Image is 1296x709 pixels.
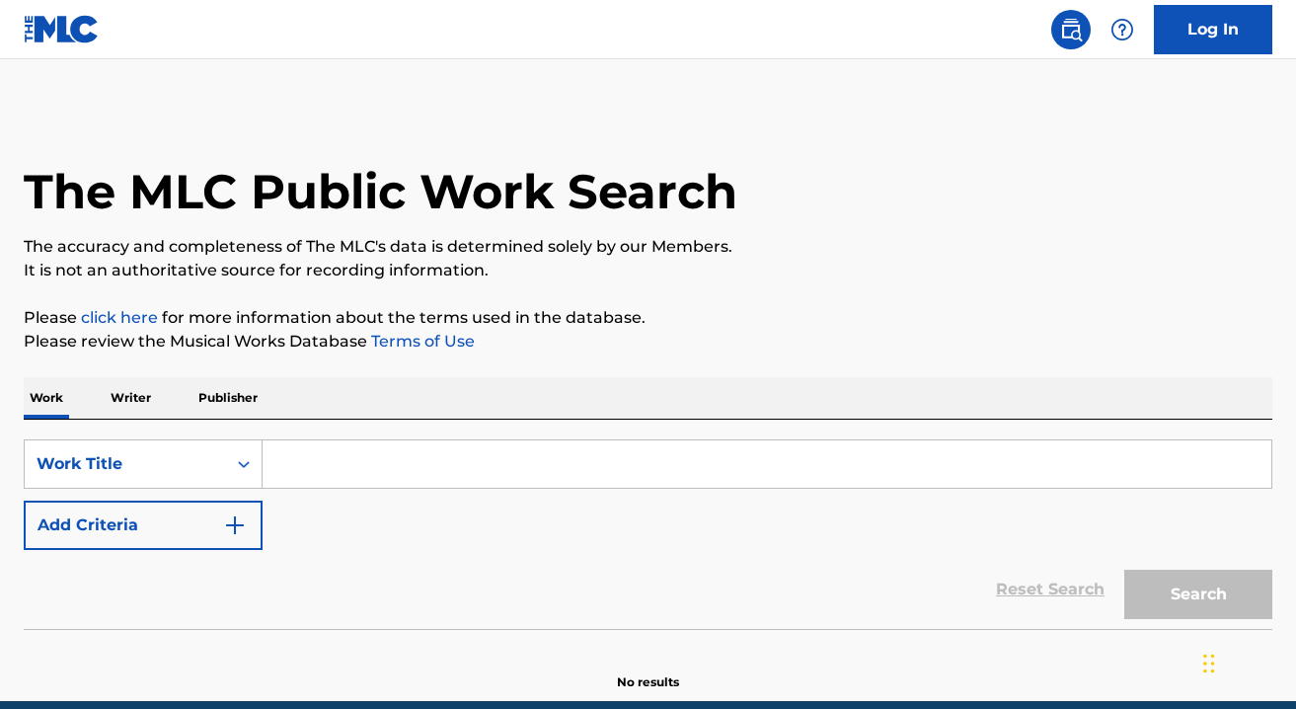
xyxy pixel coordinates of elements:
p: No results [617,650,679,691]
p: Please review the Musical Works Database [24,330,1272,354]
img: MLC Logo [24,15,100,43]
p: Please for more information about the terms used in the database. [24,306,1272,330]
a: Terms of Use [367,332,475,351]
a: click here [81,308,158,327]
p: It is not an authoritative source for recording information. [24,259,1272,282]
div: Work Title [37,452,214,476]
div: Help [1103,10,1142,49]
p: The accuracy and completeness of The MLC's data is determined solely by our Members. [24,235,1272,259]
img: search [1059,18,1083,41]
h1: The MLC Public Work Search [24,162,737,221]
p: Publisher [192,377,264,419]
p: Writer [105,377,157,419]
button: Add Criteria [24,501,263,550]
p: Work [24,377,69,419]
a: Log In [1154,5,1272,54]
iframe: Chat Widget [1197,614,1296,709]
img: help [1110,18,1134,41]
div: Drag [1203,634,1215,693]
form: Search Form [24,439,1272,629]
img: 9d2ae6d4665cec9f34b9.svg [223,513,247,537]
a: Public Search [1051,10,1091,49]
